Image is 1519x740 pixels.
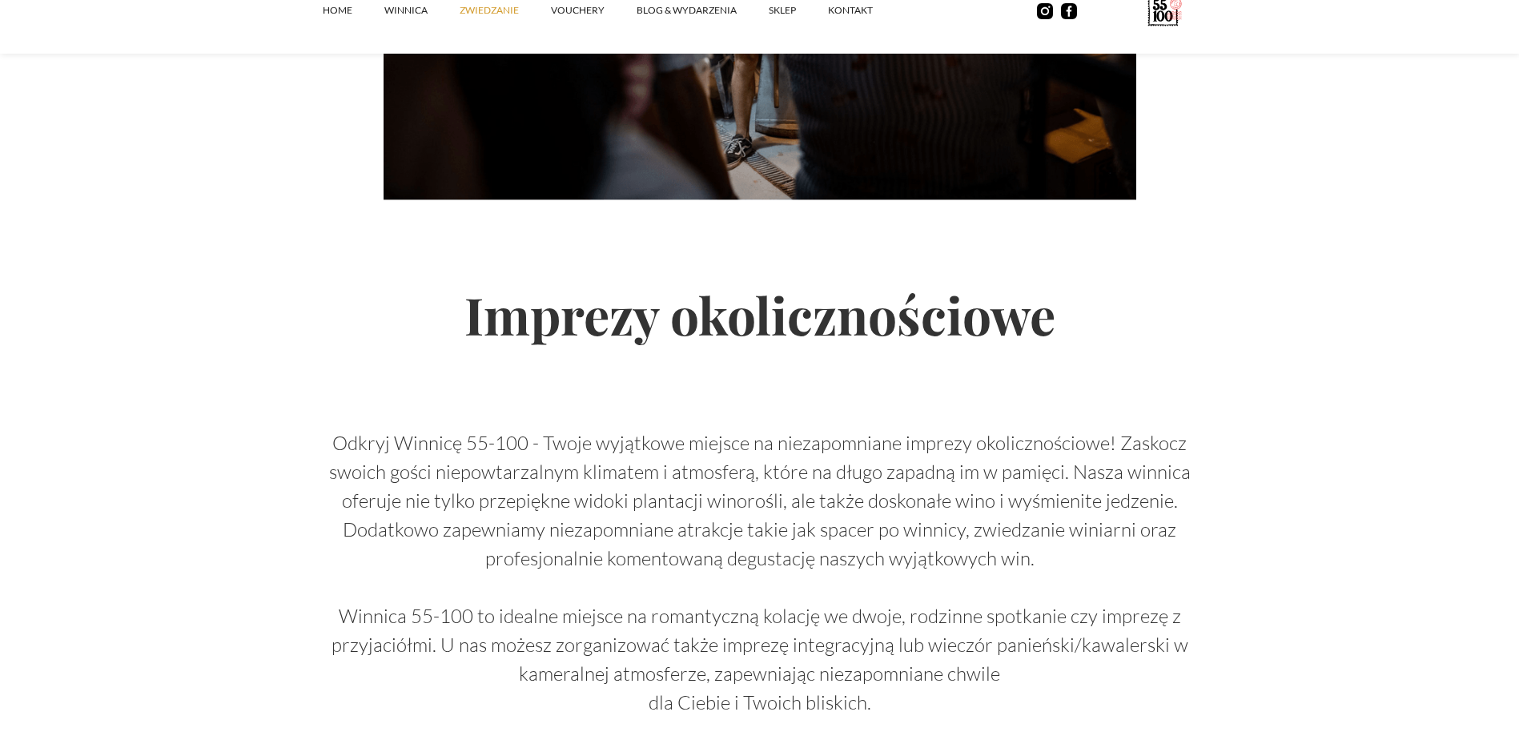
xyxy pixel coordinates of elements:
p: Odkryj Winnicę 55-100 - Twoje wyjątkowe miejsce na niezapomniane imprezy okolicznościowe! Zaskocz... [323,428,1197,717]
h2: Imprezy okolicznościowe [323,232,1197,396]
